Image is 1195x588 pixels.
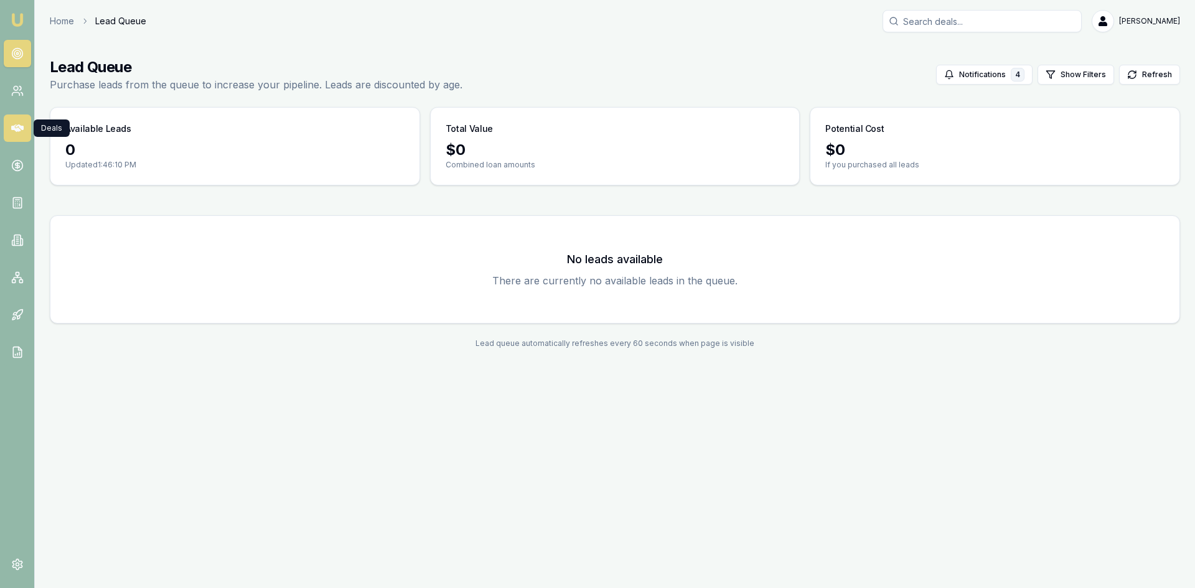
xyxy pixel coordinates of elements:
input: Search deals [883,10,1082,32]
p: Combined loan amounts [446,160,785,170]
span: Lead Queue [95,15,146,27]
p: Updated 1:46:10 PM [65,160,405,170]
p: Purchase leads from the queue to increase your pipeline. Leads are discounted by age. [50,77,462,92]
span: [PERSON_NAME] [1119,16,1180,26]
div: Lead queue automatically refreshes every 60 seconds when page is visible [50,338,1180,348]
h3: Available Leads [65,123,131,135]
img: emu-icon-u.png [10,12,25,27]
div: 0 [65,140,405,160]
h3: Total Value [446,123,493,135]
button: Notifications4 [936,65,1033,85]
button: Refresh [1119,65,1180,85]
p: If you purchased all leads [825,160,1165,170]
div: 4 [1011,68,1024,82]
div: $ 0 [825,140,1165,160]
h1: Lead Queue [50,57,462,77]
button: Show Filters [1038,65,1114,85]
div: Deals [34,119,70,137]
h3: Potential Cost [825,123,884,135]
a: Home [50,15,74,27]
p: There are currently no available leads in the queue. [65,273,1165,288]
div: $ 0 [446,140,785,160]
nav: breadcrumb [50,15,146,27]
h3: No leads available [65,251,1165,268]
